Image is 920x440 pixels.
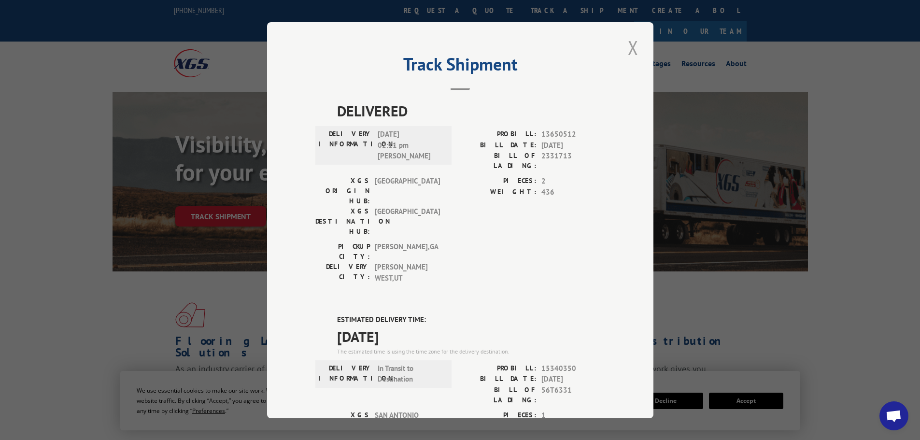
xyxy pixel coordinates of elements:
[460,374,537,385] label: BILL DATE:
[541,140,605,151] span: [DATE]
[460,151,537,171] label: BILL OF LADING:
[337,100,605,122] span: DELIVERED
[315,57,605,76] h2: Track Shipment
[541,176,605,187] span: 2
[378,129,443,162] span: [DATE] 02:11 pm [PERSON_NAME]
[541,374,605,385] span: [DATE]
[879,401,908,430] a: Open chat
[337,347,605,355] div: The estimated time is using the time zone for the delivery destination.
[375,176,440,206] span: [GEOGRAPHIC_DATA]
[541,384,605,405] span: 56T6331
[625,34,641,61] button: Close modal
[375,262,440,284] span: [PERSON_NAME] WEST , UT
[541,363,605,374] span: 15340350
[460,384,537,405] label: BILL OF LADING:
[337,314,605,326] label: ESTIMATED DELIVERY TIME:
[460,186,537,198] label: WEIGHT:
[460,129,537,140] label: PROBILL:
[318,129,373,162] label: DELIVERY INFORMATION:
[315,410,370,440] label: XGS ORIGIN HUB:
[541,129,605,140] span: 13650512
[315,176,370,206] label: XGS ORIGIN HUB:
[375,206,440,237] span: [GEOGRAPHIC_DATA]
[315,241,370,262] label: PICKUP CITY:
[460,410,537,421] label: PIECES:
[378,363,443,384] span: In Transit to Destination
[541,410,605,421] span: 1
[315,262,370,284] label: DELIVERY CITY:
[541,186,605,198] span: 436
[318,363,373,384] label: DELIVERY INFORMATION:
[375,410,440,440] span: SAN ANTONIO
[460,140,537,151] label: BILL DATE:
[460,363,537,374] label: PROBILL:
[460,176,537,187] label: PIECES:
[315,206,370,237] label: XGS DESTINATION HUB:
[375,241,440,262] span: [PERSON_NAME] , GA
[541,151,605,171] span: 2331713
[337,325,605,347] span: [DATE]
